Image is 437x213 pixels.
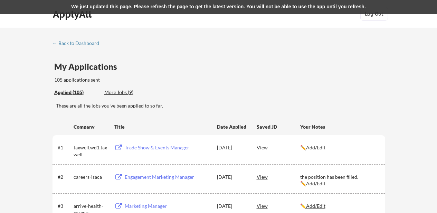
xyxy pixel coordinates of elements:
div: #2 [58,174,71,180]
div: #3 [58,203,71,210]
div: Saved JD [257,120,300,133]
div: View [257,170,300,183]
div: Title [114,123,210,130]
u: Add/Edit [306,203,325,209]
div: [DATE] [217,203,247,210]
div: ✏️ [300,144,379,151]
div: More Jobs (9) [104,89,155,96]
div: View [257,141,300,154]
div: Trade Show & Events Manager [125,144,210,151]
div: the position has been filled. ✏️ [300,174,379,187]
div: [DATE] [217,144,247,151]
div: #1 [58,144,71,151]
div: taxwell.wd1.taxwell [74,144,108,158]
div: Marketing Manager [125,203,210,210]
div: [DATE] [217,174,247,180]
div: My Applications [54,63,123,71]
div: These are all the jobs you've been applied to so far. [54,89,99,96]
div: ApplyAll [53,8,94,20]
div: Applied (105) [54,89,99,96]
a: ← Back to Dashboard [53,40,104,47]
div: Date Applied [217,123,247,130]
div: ← Back to Dashboard [53,41,104,46]
u: Add/Edit [306,180,325,186]
div: Your Notes [300,123,379,130]
u: Add/Edit [306,145,325,150]
div: Engagement Marketing Manager [125,174,210,180]
div: ✏️ [300,203,379,210]
div: View [257,200,300,212]
button: Log Out [360,7,388,21]
div: These are all the jobs you've been applied to so far. [56,102,385,109]
div: 105 applications sent [54,76,188,83]
div: Company [74,123,108,130]
div: careers-isaca [74,174,108,180]
div: These are job applications we think you'd be a good fit for, but couldn't apply you to automatica... [104,89,155,96]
